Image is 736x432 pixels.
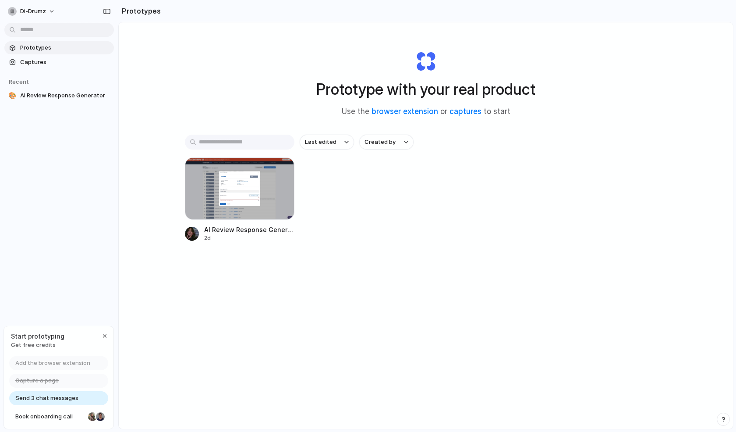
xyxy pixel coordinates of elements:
a: AI Review Response GeneratorAI Review Response Generator2d [185,157,294,242]
div: Christian Iacullo [95,411,106,422]
div: 2d [204,234,294,242]
span: Last edited [305,138,336,146]
span: Send 3 chat messages [15,394,78,403]
div: Nicole Kubica [87,411,98,422]
a: browser extension [372,107,438,116]
a: Captures [4,56,114,69]
button: Last edited [300,135,354,150]
span: Captures [20,58,110,67]
span: di-drumz [20,7,46,16]
h1: Prototype with your real product [316,78,535,101]
a: captures [449,107,481,116]
span: Recent [9,78,29,85]
button: di-drumz [4,4,60,18]
span: Use the or to start [342,106,510,118]
h2: Prototypes [118,6,161,16]
span: AI Review Response Generator [204,225,294,234]
span: Capture a page [15,376,59,385]
span: Start prototyping [11,332,64,341]
span: Add the browser extension [15,359,90,368]
span: Get free credits [11,341,64,350]
span: Prototypes [20,43,110,52]
button: Created by [359,135,414,150]
div: 🎨 [8,91,17,100]
span: AI Review Response Generator [20,91,110,100]
a: Prototypes [4,41,114,54]
a: 🎨AI Review Response Generator [4,89,114,102]
a: Book onboarding call [9,410,108,424]
span: Created by [364,138,396,146]
span: Book onboarding call [15,412,85,421]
